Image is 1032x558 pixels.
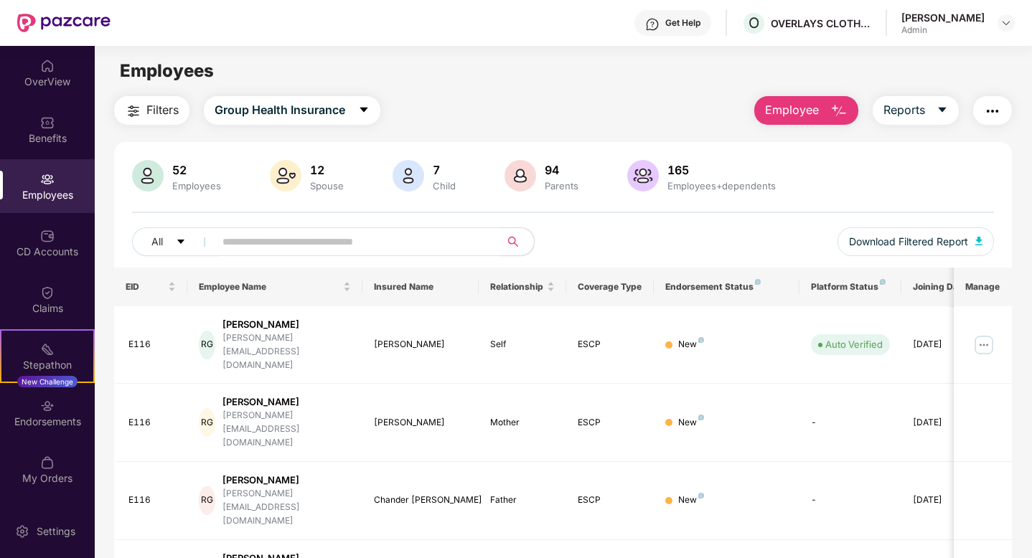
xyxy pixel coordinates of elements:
[765,101,819,119] span: Employee
[126,281,165,293] span: EID
[176,237,186,248] span: caret-down
[374,493,468,507] div: Chander [PERSON_NAME]
[132,227,220,256] button: Allcaret-down
[128,493,176,507] div: E116
[542,180,581,191] div: Parents
[913,416,977,430] div: [DATE]
[830,103,848,120] img: svg+xml;base64,PHN2ZyB4bWxucz0iaHR0cDovL3d3dy53My5vcmcvMjAwMC9zdmciIHhtbG5zOnhsaW5rPSJodHRwOi8vd3...
[215,101,345,119] span: Group Health Insurance
[490,281,544,293] span: Relationship
[40,115,55,130] img: svg+xml;base64,PHN2ZyBpZD0iQmVuZWZpdHMiIHhtbG5zPSJodHRwOi8vd3d3LnczLm9yZy8yMDAwL3N2ZyIgd2lkdGg9Ij...
[873,96,959,125] button: Reportscaret-down
[128,416,176,430] div: E116
[578,493,642,507] div: ESCP
[975,237,982,245] img: svg+xml;base64,PHN2ZyB4bWxucz0iaHR0cDovL3d3dy53My5vcmcvMjAwMC9zdmciIHhtbG5zOnhsaW5rPSJodHRwOi8vd3...
[984,103,1001,120] img: svg+xml;base64,PHN2ZyB4bWxucz0iaHR0cDovL3d3dy53My5vcmcvMjAwMC9zdmciIHdpZHRoPSIyNCIgaGVpZ2h0PSIyNC...
[199,486,215,515] div: RG
[755,279,761,285] img: svg+xml;base64,PHN2ZyB4bWxucz0iaHR0cDovL3d3dy53My5vcmcvMjAwMC9zdmciIHdpZHRoPSI4IiBoZWlnaHQ9IjgiIH...
[698,337,704,343] img: svg+xml;base64,PHN2ZyB4bWxucz0iaHR0cDovL3d3dy53My5vcmcvMjAwMC9zdmciIHdpZHRoPSI4IiBoZWlnaHQ9IjgiIH...
[883,101,925,119] span: Reports
[430,180,459,191] div: Child
[799,462,901,540] td: -
[578,338,642,351] div: ESCP
[678,416,704,430] div: New
[222,473,350,487] div: [PERSON_NAME]
[490,338,555,351] div: Self
[40,342,55,356] img: svg+xml;base64,PHN2ZyB4bWxucz0iaHR0cDovL3d3dy53My5vcmcvMjAwMC9zdmciIHdpZHRoPSIyMSIgaGVpZ2h0PSIyMC...
[578,416,642,430] div: ESCP
[40,285,55,300] img: svg+xml;base64,PHN2ZyBpZD0iQ2xhaW0iIHhtbG5zPSJodHRwOi8vd3d3LnczLm9yZy8yMDAwL3N2ZyIgd2lkdGg9IjIwIi...
[499,236,527,247] span: search
[913,338,977,351] div: [DATE]
[40,455,55,470] img: svg+xml;base64,PHN2ZyBpZD0iTXlfT3JkZXJzIiBkYXRhLW5hbWU9Ik15IE9yZGVycyIgeG1sbnM9Imh0dHA6Ly93d3cudz...
[40,229,55,243] img: svg+xml;base64,PHN2ZyBpZD0iQ0RfQWNjb3VudHMiIGRhdGEtbmFtZT0iQ0QgQWNjb3VudHMiIHhtbG5zPSJodHRwOi8vd3...
[678,338,704,351] div: New
[120,60,214,81] span: Employees
[169,180,224,191] div: Employees
[362,268,479,306] th: Insured Name
[222,331,350,372] div: [PERSON_NAME][EMAIL_ADDRESS][DOMAIN_NAME]
[490,493,555,507] div: Father
[698,415,704,420] img: svg+xml;base64,PHN2ZyB4bWxucz0iaHR0cDovL3d3dy53My5vcmcvMjAwMC9zdmciIHdpZHRoPSI4IiBoZWlnaHQ9IjgiIH...
[771,16,871,30] div: OVERLAYS CLOTHING PRIVATE LIMITED
[913,493,977,507] div: [DATE]
[849,234,968,250] span: Download Filtered Report
[505,160,536,191] img: svg+xml;base64,PHN2ZyB4bWxucz0iaHR0cDovL3d3dy53My5vcmcvMjAwMC9zdmciIHhtbG5zOnhsaW5rPSJodHRwOi8vd3...
[17,376,78,387] div: New Challenge
[222,395,350,409] div: [PERSON_NAME]
[199,331,215,359] div: RG
[199,281,340,293] span: Employee Name
[270,160,301,191] img: svg+xml;base64,PHN2ZyB4bWxucz0iaHR0cDovL3d3dy53My5vcmcvMjAwMC9zdmciIHhtbG5zOnhsaW5rPSJodHRwOi8vd3...
[749,14,759,32] span: O
[479,268,566,306] th: Relationship
[307,163,347,177] div: 12
[665,17,700,29] div: Get Help
[645,17,660,32] img: svg+xml;base64,PHN2ZyBpZD0iSGVscC0zMngzMiIgeG1sbnM9Imh0dHA6Ly93d3cudzMub3JnLzIwMDAvc3ZnIiB3aWR0aD...
[204,96,380,125] button: Group Health Insurancecaret-down
[307,180,347,191] div: Spouse
[17,14,111,32] img: New Pazcare Logo
[937,104,948,117] span: caret-down
[665,180,779,191] div: Employees+dependents
[665,281,788,293] div: Endorsement Status
[698,493,704,498] img: svg+xml;base64,PHN2ZyB4bWxucz0iaHR0cDovL3d3dy53My5vcmcvMjAwMC9zdmciIHdpZHRoPSI4IiBoZWlnaHQ9IjgiIH...
[358,104,370,117] span: caret-down
[374,338,468,351] div: [PERSON_NAME]
[678,493,704,507] div: New
[972,334,995,356] img: manageButton
[125,103,142,120] img: svg+xml;base64,PHN2ZyB4bWxucz0iaHR0cDovL3d3dy53My5vcmcvMjAwMC9zdmciIHdpZHRoPSIyNCIgaGVpZ2h0PSIyNC...
[169,163,224,177] div: 52
[40,59,55,73] img: svg+xml;base64,PHN2ZyBpZD0iSG9tZSIgeG1sbnM9Imh0dHA6Ly93d3cudzMub3JnLzIwMDAvc3ZnIiB3aWR0aD0iMjAiIG...
[901,24,985,36] div: Admin
[114,96,189,125] button: Filters
[954,268,1012,306] th: Manage
[754,96,858,125] button: Employee
[32,524,80,539] div: Settings
[222,318,350,331] div: [PERSON_NAME]
[880,279,886,285] img: svg+xml;base64,PHN2ZyB4bWxucz0iaHR0cDovL3d3dy53My5vcmcvMjAwMC9zdmciIHdpZHRoPSI4IiBoZWlnaHQ9IjgiIH...
[146,101,179,119] span: Filters
[799,384,901,462] td: -
[40,172,55,186] img: svg+xml;base64,PHN2ZyBpZD0iRW1wbG95ZWVzIiB4bWxucz0iaHR0cDovL3d3dy53My5vcmcvMjAwMC9zdmciIHdpZHRoPS...
[1,358,93,372] div: Stepathon
[15,524,29,539] img: svg+xml;base64,PHN2ZyBpZD0iU2V0dGluZy0yMHgyMCIgeG1sbnM9Imh0dHA6Ly93d3cudzMub3JnLzIwMDAvc3ZnIiB3aW...
[811,281,890,293] div: Platform Status
[901,11,985,24] div: [PERSON_NAME]
[222,487,350,528] div: [PERSON_NAME][EMAIL_ADDRESS][DOMAIN_NAME]
[542,163,581,177] div: 94
[430,163,459,177] div: 7
[490,416,555,430] div: Mother
[222,409,350,450] div: [PERSON_NAME][EMAIL_ADDRESS][DOMAIN_NAME]
[128,338,176,351] div: E116
[393,160,424,191] img: svg+xml;base64,PHN2ZyB4bWxucz0iaHR0cDovL3d3dy53My5vcmcvMjAwMC9zdmciIHhtbG5zOnhsaW5rPSJodHRwOi8vd3...
[566,268,654,306] th: Coverage Type
[665,163,779,177] div: 165
[199,408,215,437] div: RG
[114,268,187,306] th: EID
[151,234,163,250] span: All
[838,227,994,256] button: Download Filtered Report
[627,160,659,191] img: svg+xml;base64,PHN2ZyB4bWxucz0iaHR0cDovL3d3dy53My5vcmcvMjAwMC9zdmciIHhtbG5zOnhsaW5rPSJodHRwOi8vd3...
[901,268,989,306] th: Joining Date
[499,227,535,256] button: search
[40,399,55,413] img: svg+xml;base64,PHN2ZyBpZD0iRW5kb3JzZW1lbnRzIiB4bWxucz0iaHR0cDovL3d3dy53My5vcmcvMjAwMC9zdmciIHdpZH...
